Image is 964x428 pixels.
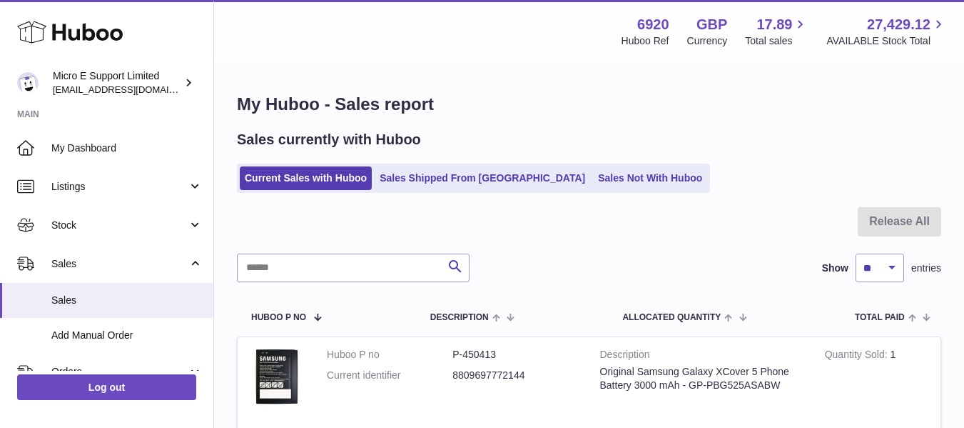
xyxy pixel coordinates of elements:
strong: 6920 [637,15,669,34]
a: Sales Not With Huboo [593,166,707,190]
dd: P-450413 [452,348,578,362]
strong: Description [600,348,803,365]
img: contact@micropcsupport.com [17,72,39,94]
span: Total paid [855,313,905,322]
span: Sales [51,257,188,271]
a: Log out [17,374,196,400]
a: Current Sales with Huboo [240,166,372,190]
dt: Huboo P no [327,348,452,362]
span: Add Manual Order [51,329,203,342]
span: ALLOCATED Quantity [622,313,721,322]
span: Huboo P no [251,313,306,322]
div: Original Samsung Galaxy XCover 5 Phone Battery 3000 mAh - GP-PBG525ASABW [600,365,803,392]
a: 17.89 Total sales [745,15,808,48]
span: entries [911,262,941,275]
div: Micro E Support Limited [53,69,181,96]
div: Currency [687,34,728,48]
span: Description [430,313,489,322]
img: $_57.JPG [248,348,305,405]
span: Stock [51,219,188,232]
span: Sales [51,294,203,307]
dd: 8809697772144 [452,369,578,382]
span: 17.89 [756,15,792,34]
label: Show [822,262,848,275]
span: Listings [51,180,188,194]
span: [EMAIL_ADDRESS][DOMAIN_NAME] [53,84,210,95]
a: 27,429.12 AVAILABLE Stock Total [826,15,947,48]
dt: Current identifier [327,369,452,382]
strong: Quantity Sold [825,349,891,364]
span: Orders [51,365,188,379]
h1: My Huboo - Sales report [237,93,941,116]
span: Total sales [745,34,808,48]
span: My Dashboard [51,141,203,155]
span: AVAILABLE Stock Total [826,34,947,48]
span: 27,429.12 [867,15,930,34]
a: Sales Shipped From [GEOGRAPHIC_DATA] [375,166,590,190]
h2: Sales currently with Huboo [237,130,421,149]
td: 1 [814,337,940,419]
div: Huboo Ref [621,34,669,48]
strong: GBP [696,15,727,34]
